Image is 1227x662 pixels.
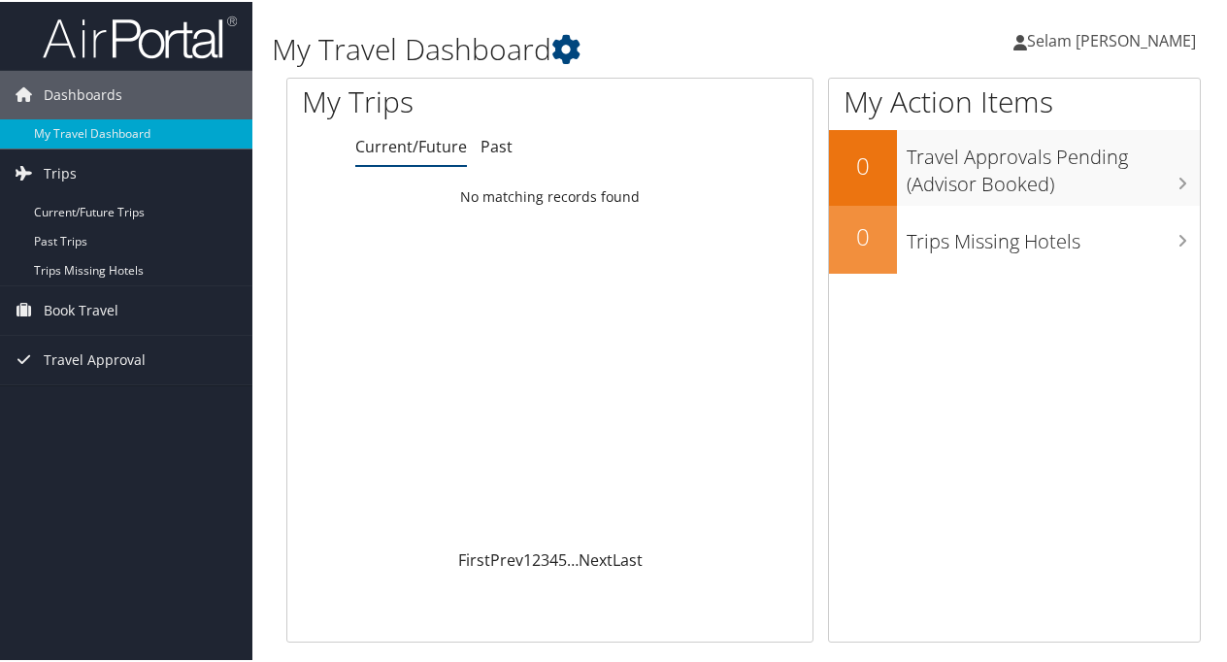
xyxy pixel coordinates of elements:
a: Current/Future [355,134,467,155]
h1: My Trips [302,80,580,120]
a: 4 [549,547,558,569]
span: Trips [44,148,77,196]
a: Prev [490,547,523,569]
a: 5 [558,547,567,569]
a: 0Trips Missing Hotels [829,204,1200,272]
a: 1 [523,547,532,569]
span: … [567,547,579,569]
a: 3 [541,547,549,569]
h1: My Action Items [829,80,1200,120]
td: No matching records found [287,178,812,213]
a: Next [579,547,613,569]
a: First [458,547,490,569]
img: airportal-logo.png [43,13,237,58]
a: 2 [532,547,541,569]
h2: 0 [829,148,897,181]
span: Dashboards [44,69,122,117]
a: 0Travel Approvals Pending (Advisor Booked) [829,128,1200,203]
span: Book Travel [44,284,118,333]
a: Past [481,134,513,155]
h3: Trips Missing Hotels [907,216,1200,253]
h1: My Travel Dashboard [272,27,901,68]
h3: Travel Approvals Pending (Advisor Booked) [907,132,1200,196]
a: Last [613,547,643,569]
span: Selam [PERSON_NAME] [1027,28,1196,50]
h2: 0 [829,218,897,251]
a: Selam [PERSON_NAME] [1013,10,1215,68]
span: Travel Approval [44,334,146,382]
